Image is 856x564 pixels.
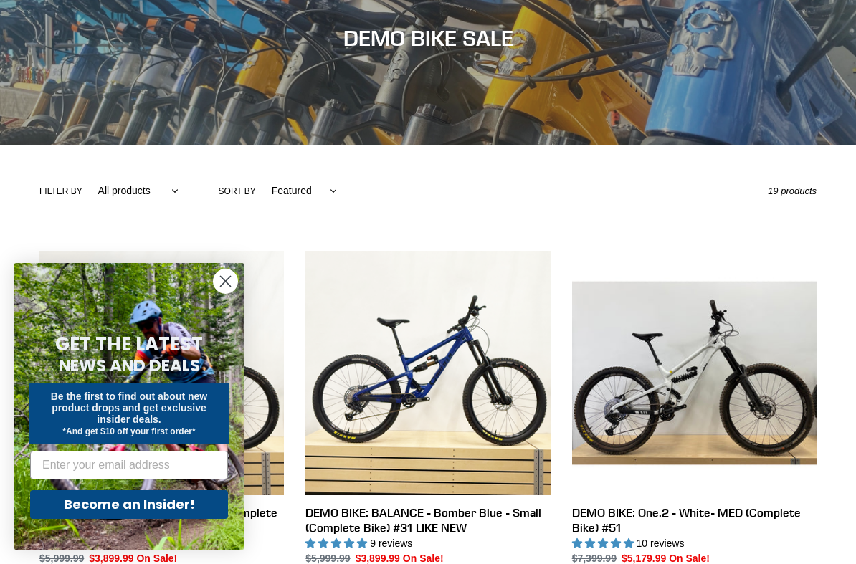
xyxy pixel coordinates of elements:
[55,331,203,357] span: GET THE LATEST
[59,354,200,377] span: NEWS AND DEALS
[768,186,817,196] span: 19 products
[39,185,82,198] label: Filter by
[30,490,228,519] button: Become an Insider!
[343,25,513,51] span: DEMO BIKE SALE
[30,451,228,479] input: Enter your email address
[213,269,238,294] button: Close dialog
[51,391,208,425] span: Be the first to find out about new product drops and get exclusive insider deals.
[62,426,195,436] span: *And get $10 off your first order*
[219,185,256,198] label: Sort by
